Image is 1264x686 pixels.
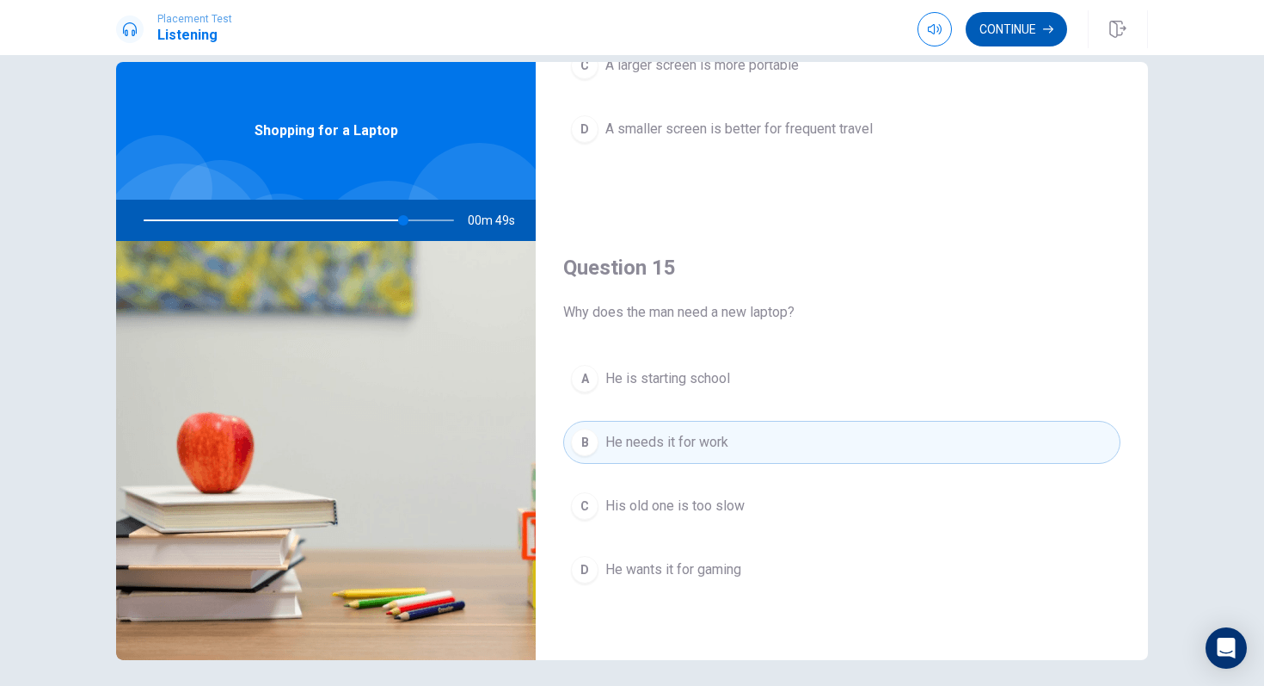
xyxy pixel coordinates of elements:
[563,44,1120,87] button: CA larger screen is more portable
[563,548,1120,591] button: DHe wants it for gaming
[571,492,598,520] div: C
[571,115,598,143] div: D
[1206,627,1247,669] div: Open Intercom Messenger
[468,200,529,241] span: 00m 49s
[563,254,1120,281] h4: Question 15
[605,368,730,389] span: He is starting school
[605,432,728,453] span: He needs it for work
[563,108,1120,151] button: DA smaller screen is better for frequent travel
[116,241,536,660] img: Shopping for a Laptop
[157,13,232,25] span: Placement Test
[255,121,398,141] span: Shopping for a Laptop
[563,485,1120,528] button: CHis old one is too slow
[563,357,1120,400] button: AHe is starting school
[571,52,598,79] div: C
[966,12,1067,46] button: Continue
[605,496,745,516] span: His old one is too slow
[605,119,873,139] span: A smaller screen is better for frequent travel
[571,365,598,392] div: A
[157,25,232,46] h1: Listening
[563,302,1120,323] span: Why does the man need a new laptop?
[605,559,741,580] span: He wants it for gaming
[571,556,598,584] div: D
[563,421,1120,464] button: BHe needs it for work
[605,55,799,76] span: A larger screen is more portable
[571,429,598,456] div: B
